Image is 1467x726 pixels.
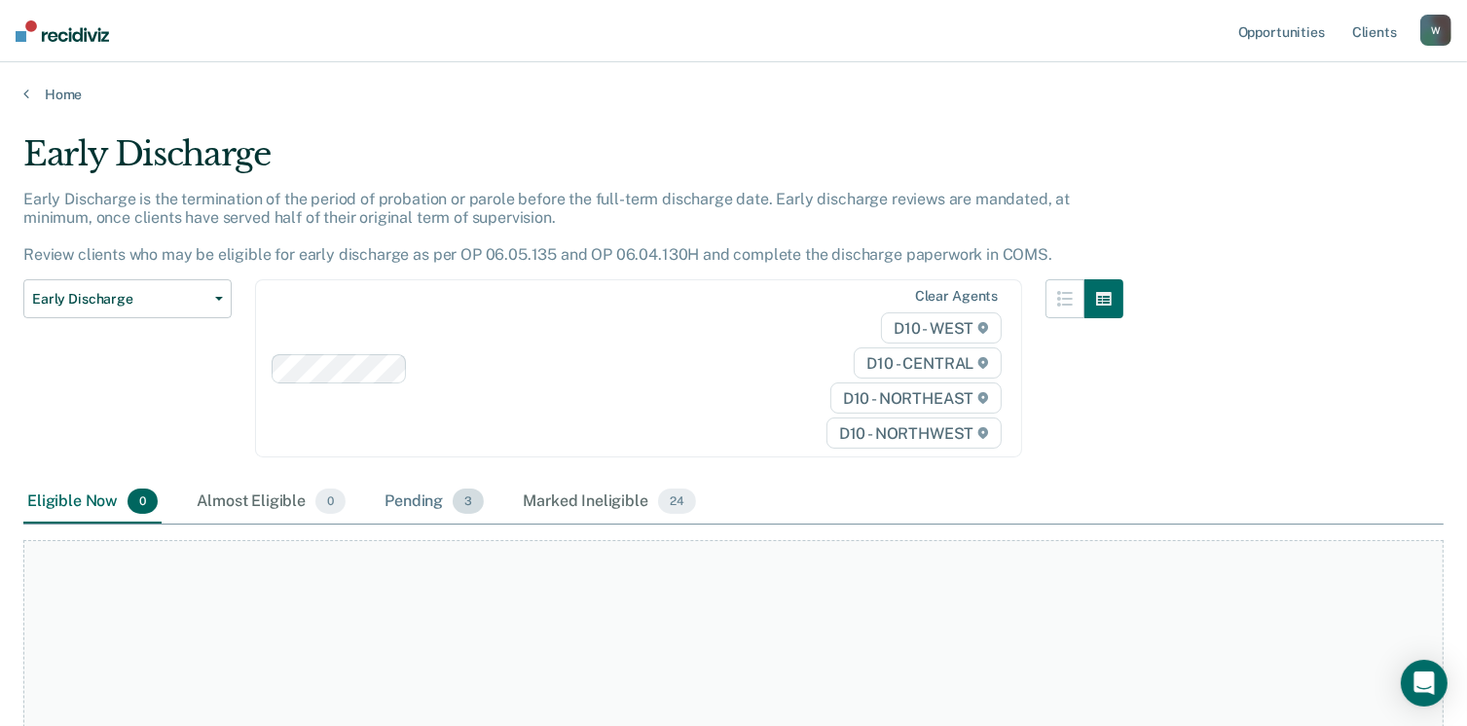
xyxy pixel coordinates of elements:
div: Almost Eligible0 [193,481,349,524]
span: 0 [128,489,158,514]
span: D10 - NORTHEAST [830,382,1002,414]
p: Early Discharge is the termination of the period of probation or parole before the full-term disc... [23,190,1070,265]
div: Eligible Now0 [23,481,162,524]
div: Early Discharge [23,134,1123,190]
img: Recidiviz [16,20,109,42]
span: 0 [315,489,346,514]
span: Early Discharge [32,291,207,308]
div: Marked Ineligible24 [519,481,699,524]
span: 24 [658,489,696,514]
span: D10 - CENTRAL [854,347,1002,379]
span: D10 - WEST [881,312,1002,344]
div: Open Intercom Messenger [1401,660,1448,707]
span: 3 [453,489,484,514]
a: Home [23,86,1444,103]
span: D10 - NORTHWEST [826,417,1002,449]
button: Early Discharge [23,279,232,318]
button: W [1420,15,1451,46]
div: Clear agents [915,288,998,305]
div: Pending3 [381,481,488,524]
